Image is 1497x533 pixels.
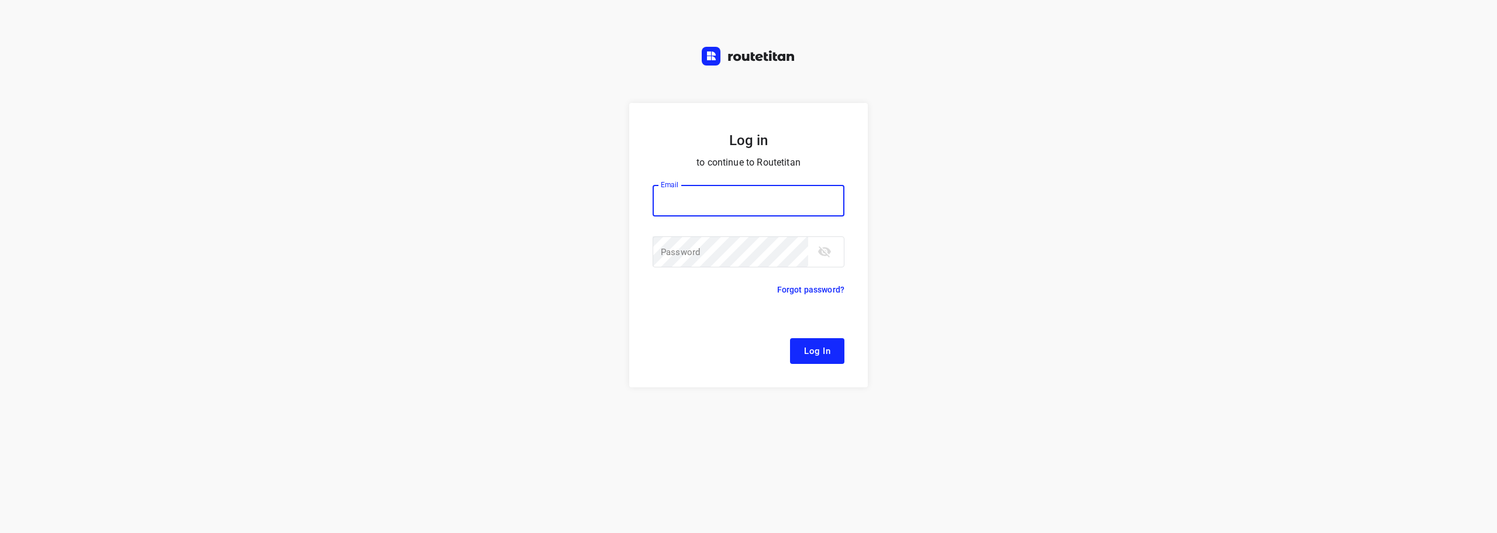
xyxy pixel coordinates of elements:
span: Log In [804,343,830,359]
h5: Log in [653,131,844,150]
p: to continue to Routetitan [653,154,844,171]
button: Log In [790,338,844,364]
button: toggle password visibility [813,240,836,263]
img: Routetitan [702,47,795,66]
p: Forgot password? [777,283,844,297]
